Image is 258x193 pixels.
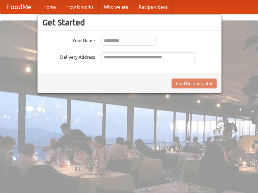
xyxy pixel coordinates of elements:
[42,36,95,44] label: Your Name
[42,52,95,60] label: Delivery Address
[99,0,133,14] a: Who we are
[61,0,99,14] a: How it works
[133,0,173,14] a: Recipe videos
[38,0,61,14] a: Home
[42,17,217,27] h3: Get Started
[0,0,38,14] a: FoodMe
[172,79,217,88] button: Find Restaurants!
